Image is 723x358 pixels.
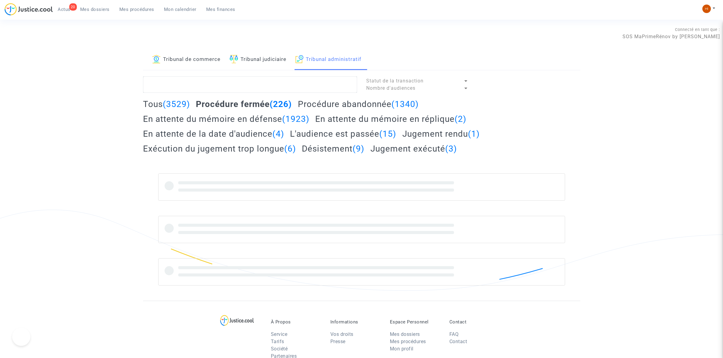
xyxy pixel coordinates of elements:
h2: Procédure abandonnée [298,99,419,109]
p: Contact [449,319,500,325]
h2: Jugement rendu [402,129,480,139]
a: Société [271,346,288,352]
h2: En attente du mémoire en réplique [315,114,466,124]
span: Mes procédures [119,7,154,12]
a: Presse [330,339,346,344]
span: (1340) [391,99,419,109]
span: (1) [468,129,480,139]
h2: En attente de la date d'audience [143,129,284,139]
img: icon-faciliter-sm.svg [230,55,238,63]
span: Mes dossiers [80,7,110,12]
a: Mes dossiers [390,331,420,337]
h2: L'audience est passée [290,129,396,139]
span: (15) [379,129,396,139]
a: Mes procédures [114,5,159,14]
a: Tarifs [271,339,284,344]
span: (4) [272,129,284,139]
h2: Procédure fermée [196,99,292,109]
span: Connecté en tant que : [675,27,720,32]
h2: Jugement exécuté [370,143,457,154]
a: FAQ [449,331,459,337]
span: (6) [284,144,296,154]
img: fc99b196863ffcca57bb8fe2645aafd9 [702,5,711,13]
p: À Propos [271,319,321,325]
a: Vos droits [330,331,353,337]
a: Tribunal administratif [295,49,362,70]
p: Informations [330,319,381,325]
a: Mes procédures [390,339,426,344]
span: Mes finances [206,7,235,12]
a: Mes dossiers [75,5,114,14]
span: (2) [455,114,466,124]
p: Espace Personnel [390,319,440,325]
img: icon-banque.svg [152,55,161,63]
a: Mes finances [201,5,240,14]
span: (9) [353,144,364,154]
span: (1923) [282,114,309,124]
a: Mon calendrier [159,5,201,14]
h2: Exécution du jugement trop longue [143,143,296,154]
span: Statut de la transaction [366,78,424,84]
a: Tribunal de commerce [152,49,220,70]
a: Mon profil [390,346,414,352]
img: jc-logo.svg [5,3,53,15]
h2: Désistement [302,143,364,154]
span: Nombre d'audiences [366,85,415,91]
span: (226) [270,99,292,109]
a: 20Actus [53,5,75,14]
div: 20 [69,3,77,11]
a: Contact [449,339,467,344]
a: Tribunal judiciaire [230,49,286,70]
span: (3) [445,144,457,154]
span: (3529) [163,99,190,109]
a: Service [271,331,288,337]
img: logo-lg.svg [220,315,254,326]
span: Actus [58,7,70,12]
span: Mon calendrier [164,7,196,12]
h2: En attente du mémoire en défense [143,114,309,124]
img: icon-archive.svg [295,55,304,63]
h2: Tous [143,99,190,109]
iframe: Help Scout Beacon - Open [12,328,30,346]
